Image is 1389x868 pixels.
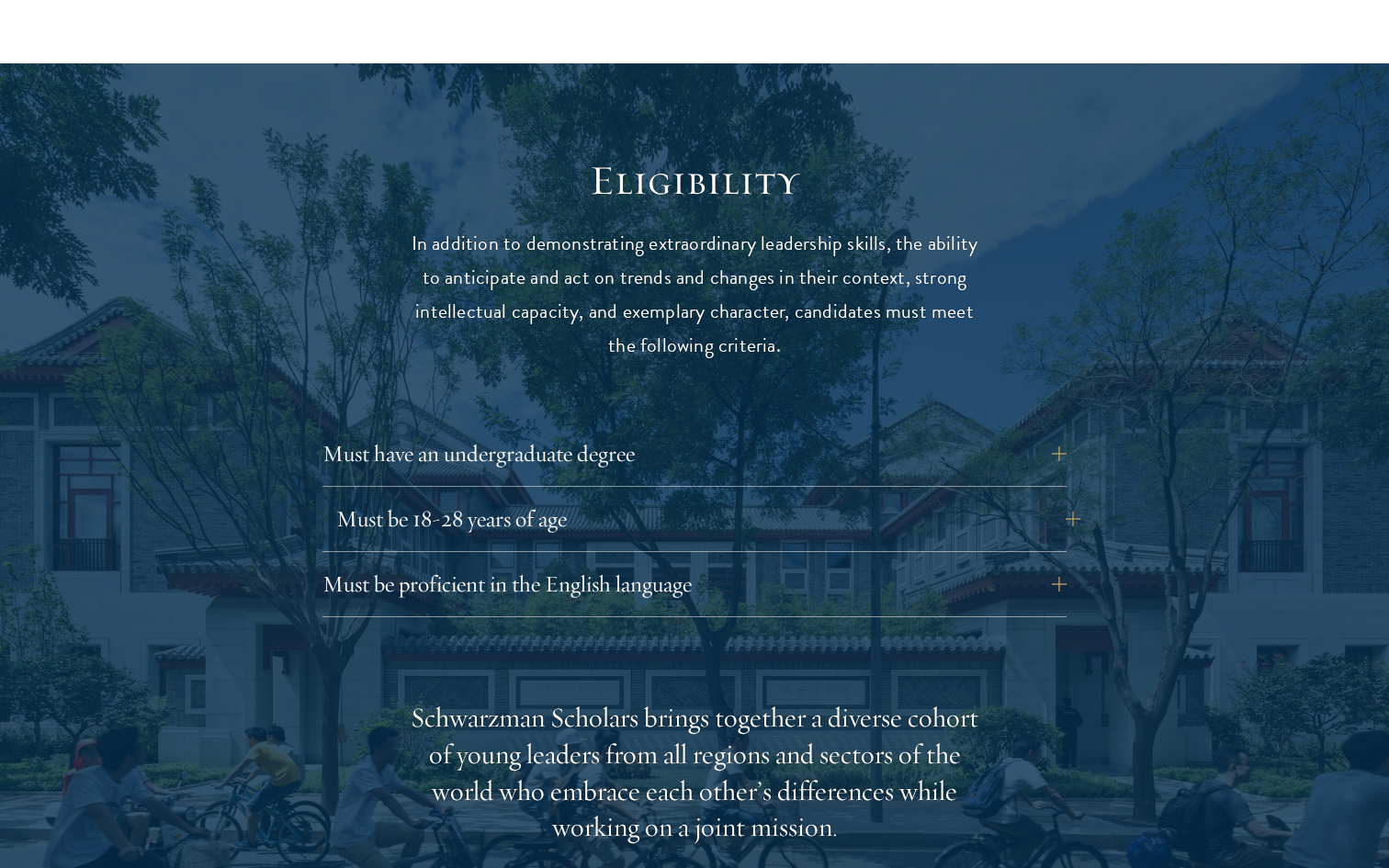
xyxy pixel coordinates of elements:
div: Schwarzman Scholars brings together a diverse cohort of young leaders from all regions and sector... [410,700,979,847]
p: In addition to demonstrating extraordinary leadership skills, the ability to anticipate and act o... [410,227,979,363]
button: Must be 18-28 years of age [336,497,1080,541]
button: Must be proficient in the English language [322,562,1067,606]
h2: Eligibility [410,155,979,207]
button: Must have an undergraduate degree [322,432,1067,476]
